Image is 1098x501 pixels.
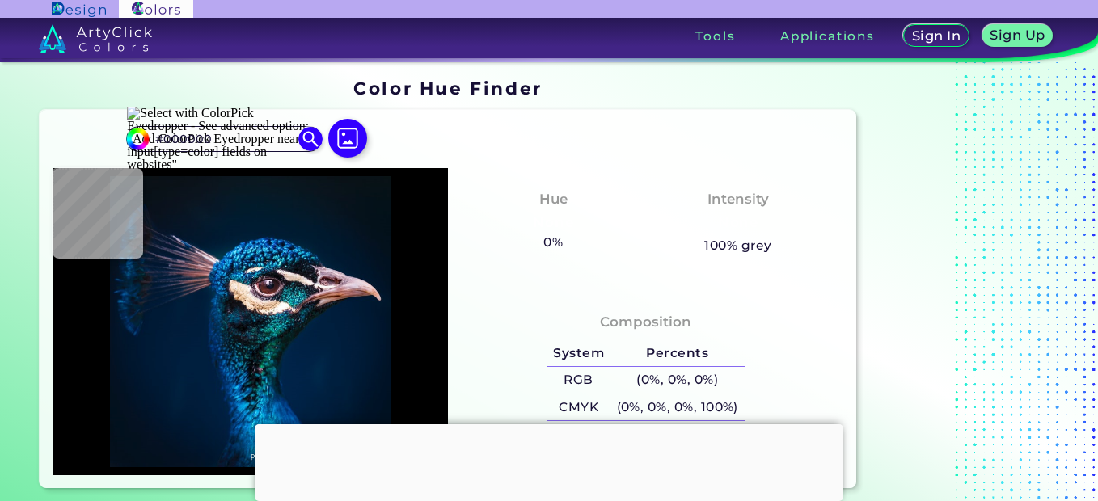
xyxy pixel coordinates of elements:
a: Sign Up [985,25,1051,46]
h5: Sign Up [992,29,1044,41]
h3: None [711,213,765,233]
img: Select with ColorPick Eyedropper - See advanced option: "Add ColorPick Eyedropper near input[type... [127,107,321,171]
h3: Tools [695,30,735,42]
h5: Percents [610,340,745,367]
iframe: Advertisement [255,424,843,497]
h4: Composition [600,310,691,334]
input: type color.. [149,128,299,149]
img: img_pavlin.jpg [61,176,440,467]
h4: Intensity [707,187,769,211]
h5: Sign In [914,30,959,42]
img: icon search [298,127,323,151]
h5: RGB [547,367,610,394]
h5: 0% [538,232,569,253]
h1: Color Hue Finder [353,76,542,100]
h3: Applications [780,30,875,42]
h5: (0%, 0%, 0%) [610,367,745,394]
h3: None [526,213,581,233]
h4: Hue [539,187,568,211]
img: icon picture [328,119,367,158]
iframe: Advertisement [863,72,1065,495]
h5: System [547,340,610,367]
a: Sign In [906,25,967,46]
h5: (0%, 0%, 0%, 100%) [610,394,745,421]
img: ArtyClick Design logo [52,2,106,17]
h5: 100% grey [704,235,771,256]
img: logo_artyclick_colors_white.svg [39,24,153,53]
h5: CMYK [547,394,610,421]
